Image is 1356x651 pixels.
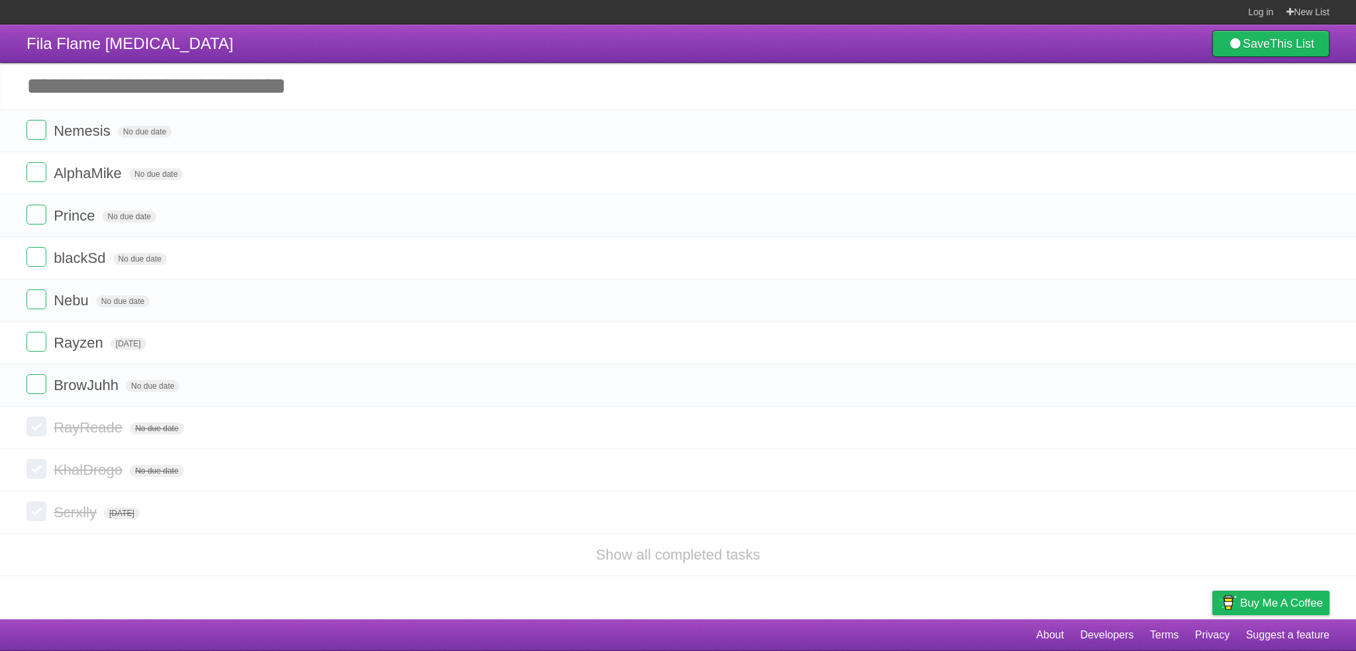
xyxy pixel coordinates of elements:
[26,332,46,352] label: Done
[113,253,167,265] span: No due date
[54,292,92,309] span: Nebu
[118,126,171,138] span: No due date
[54,165,125,181] span: AlphaMike
[1150,623,1179,648] a: Terms
[54,504,100,521] span: Scrxlly
[1212,591,1330,615] a: Buy me a coffee
[26,374,46,394] label: Done
[26,501,46,521] label: Done
[26,34,234,52] span: Fila Flame [MEDICAL_DATA]
[1080,623,1134,648] a: Developers
[26,120,46,140] label: Done
[54,207,98,224] span: Prince
[1036,623,1064,648] a: About
[111,338,146,350] span: [DATE]
[26,205,46,225] label: Done
[54,462,126,478] span: KhalDrogo
[1270,37,1314,50] b: This List
[104,507,140,519] span: [DATE]
[26,459,46,479] label: Done
[596,546,760,563] a: Show all completed tasks
[26,289,46,309] label: Done
[129,168,183,180] span: No due date
[54,334,107,351] span: Rayzen
[1195,623,1230,648] a: Privacy
[54,123,114,139] span: Nemesis
[54,377,122,393] span: BrowJuhh
[26,162,46,182] label: Done
[96,295,150,307] span: No due date
[26,417,46,436] label: Done
[1240,591,1323,615] span: Buy me a coffee
[54,419,126,436] span: RayReade
[1246,623,1330,648] a: Suggest a feature
[130,423,183,434] span: No due date
[103,211,156,223] span: No due date
[1219,591,1237,614] img: Buy me a coffee
[54,250,109,266] span: blackSd
[130,465,183,477] span: No due date
[26,247,46,267] label: Done
[126,380,179,392] span: No due date
[1212,30,1330,57] a: SaveThis List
